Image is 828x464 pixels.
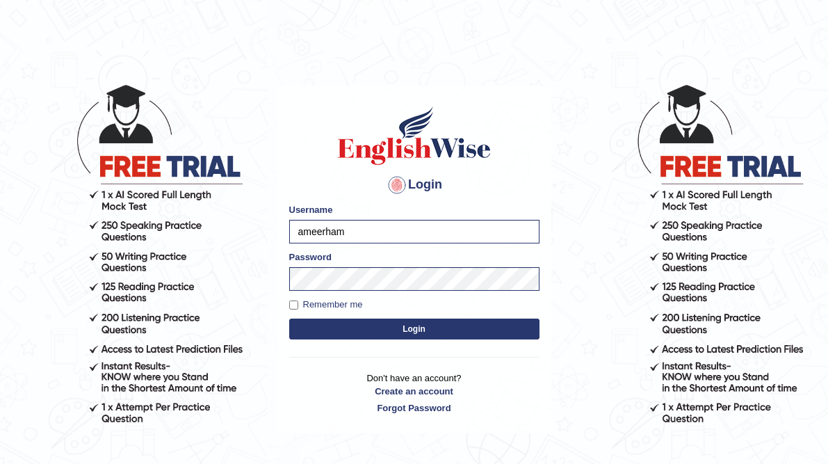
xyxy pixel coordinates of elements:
input: Remember me [289,301,298,310]
label: Password [289,250,332,264]
button: Login [289,319,539,339]
label: Remember me [289,298,363,312]
img: Logo of English Wise sign in for intelligent practice with AI [335,104,494,167]
p: Don't have an account? [289,371,539,415]
label: Username [289,203,333,216]
a: Create an account [289,385,539,398]
h4: Login [289,174,539,196]
a: Forgot Password [289,401,539,415]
